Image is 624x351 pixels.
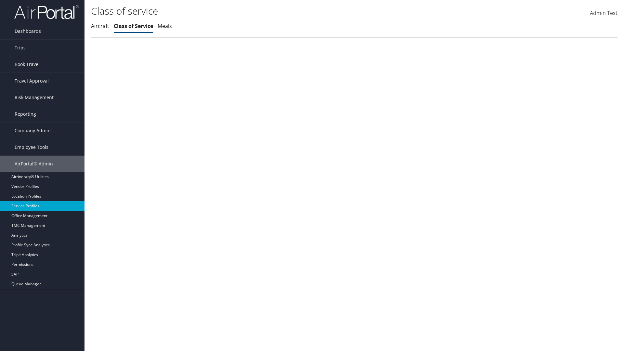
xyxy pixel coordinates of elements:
h1: Class of service [91,4,442,18]
span: Dashboards [15,23,41,39]
span: Trips [15,40,26,56]
span: Travel Approval [15,73,49,89]
span: Book Travel [15,56,40,72]
a: Meals [158,22,172,30]
span: AirPortal® Admin [15,156,53,172]
span: Admin Test [590,9,617,17]
span: Reporting [15,106,36,122]
span: Employee Tools [15,139,48,155]
img: airportal-logo.png [14,4,79,19]
span: Risk Management [15,89,54,106]
a: Aircraft [91,22,109,30]
a: Admin Test [590,3,617,23]
span: Company Admin [15,123,51,139]
a: Class of Service [114,22,153,30]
